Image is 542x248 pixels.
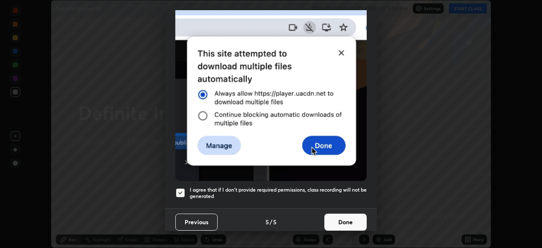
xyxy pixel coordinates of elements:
button: Done [324,214,367,231]
h4: 5 [273,217,277,226]
h5: I agree that if I don't provide required permissions, class recording will not be generated [190,187,367,200]
h4: / [270,217,272,226]
button: Previous [175,214,218,231]
h4: 5 [265,217,269,226]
